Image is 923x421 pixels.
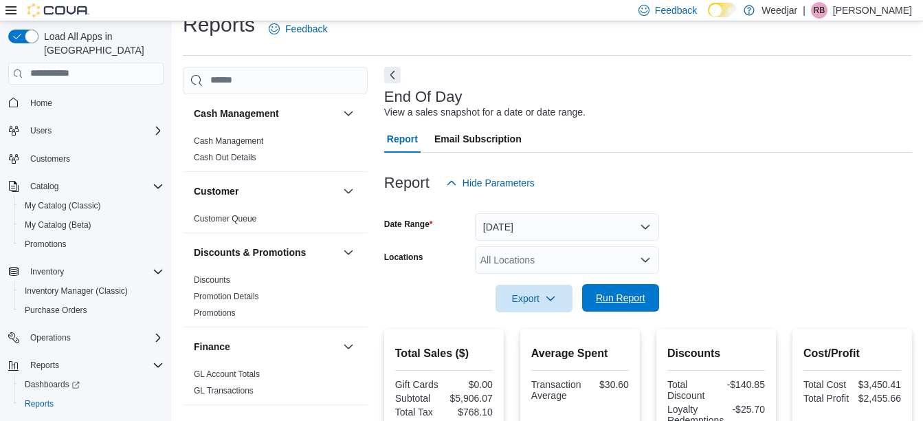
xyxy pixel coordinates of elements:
a: Promotions [194,308,236,318]
button: Customers [3,149,169,169]
button: Finance [194,340,337,354]
span: Reports [30,360,59,371]
button: Discounts & Promotions [194,246,337,259]
span: Purchase Orders [19,302,164,319]
span: Home [25,94,164,111]
button: Operations [3,328,169,347]
a: Cash Management [194,136,263,146]
span: My Catalog (Classic) [25,200,101,211]
div: Cash Management [183,133,368,171]
button: Customer [340,183,357,199]
button: Purchase Orders [14,301,169,320]
label: Date Range [384,219,433,230]
button: Operations [25,330,76,346]
input: Dark Mode [708,3,737,17]
button: Open list of options [640,255,651,266]
span: RB [814,2,825,19]
a: My Catalog (Beta) [19,217,97,233]
div: $3,450.41 [855,379,901,390]
span: Customers [30,153,70,164]
p: Weedjar [761,2,797,19]
div: Transaction Average [531,379,581,401]
span: Operations [30,332,71,343]
a: Feedback [263,15,333,43]
div: -$140.85 [719,379,765,390]
button: [DATE] [475,213,659,241]
h3: Report [384,175,430,191]
a: Discounts [194,275,230,285]
img: Cova [27,3,89,17]
span: Inventory [30,266,64,277]
p: [PERSON_NAME] [833,2,912,19]
span: Cash Management [194,136,263,147]
span: Inventory Manager (Classic) [19,283,164,299]
span: My Catalog (Classic) [19,197,164,214]
button: My Catalog (Classic) [14,196,169,215]
a: Purchase Orders [19,302,93,319]
span: Reports [25,357,164,374]
span: Feedback [655,3,697,17]
a: Reports [19,396,59,412]
a: Customers [25,151,76,167]
span: Load All Apps in [GEOGRAPHIC_DATA] [38,30,164,57]
a: Home [25,95,58,111]
button: Cash Management [340,105,357,122]
a: Inventory Manager (Classic) [19,283,133,299]
span: Catalog [25,178,164,195]
span: Discounts [194,274,230,285]
h3: Cash Management [194,107,279,120]
span: My Catalog (Beta) [19,217,164,233]
button: Users [3,121,169,140]
h3: Customer [194,184,238,198]
button: Cash Management [194,107,337,120]
div: Finance [183,366,368,404]
span: Home [30,98,52,109]
span: Users [30,125,52,136]
span: Promotions [25,239,67,250]
button: Export [496,285,572,312]
div: Gift Cards [395,379,441,390]
span: Dark Mode [708,17,709,18]
span: Promotion Details [194,291,259,302]
span: Hide Parameters [463,176,535,190]
button: Reports [3,356,169,375]
button: Inventory Manager (Classic) [14,281,169,301]
div: Total Cost [803,379,849,390]
button: Inventory [3,262,169,281]
label: Locations [384,252,423,263]
button: Reports [25,357,65,374]
span: Report [387,125,418,153]
span: Email Subscription [434,125,522,153]
span: Feedback [285,22,327,36]
h2: Total Sales ($) [395,345,493,362]
span: Cash Out Details [194,152,256,163]
span: Users [25,122,164,139]
div: Total Discount [667,379,713,401]
span: Promotions [19,236,164,252]
h2: Average Spent [531,345,629,362]
a: Dashboards [19,376,85,393]
a: Cash Out Details [194,153,256,162]
button: Discounts & Promotions [340,244,357,261]
div: $5,906.07 [447,393,493,404]
span: Reports [25,398,54,409]
span: Dashboards [25,379,80,390]
button: Home [3,93,169,113]
button: Finance [340,338,357,355]
button: Customer [194,184,337,198]
p: | [803,2,805,19]
span: Reports [19,396,164,412]
span: Customer Queue [194,213,256,224]
h2: Cost/Profit [803,345,901,362]
span: Export [504,285,564,312]
div: Discounts & Promotions [183,272,368,327]
a: My Catalog (Classic) [19,197,107,214]
button: My Catalog (Beta) [14,215,169,235]
div: View a sales snapshot for a date or date range. [384,105,586,120]
span: Dashboards [19,376,164,393]
div: $30.60 [586,379,628,390]
span: My Catalog (Beta) [25,219,91,230]
div: $768.10 [447,407,493,418]
a: Promotion Details [194,292,259,301]
div: Rose Bourgault [811,2,827,19]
